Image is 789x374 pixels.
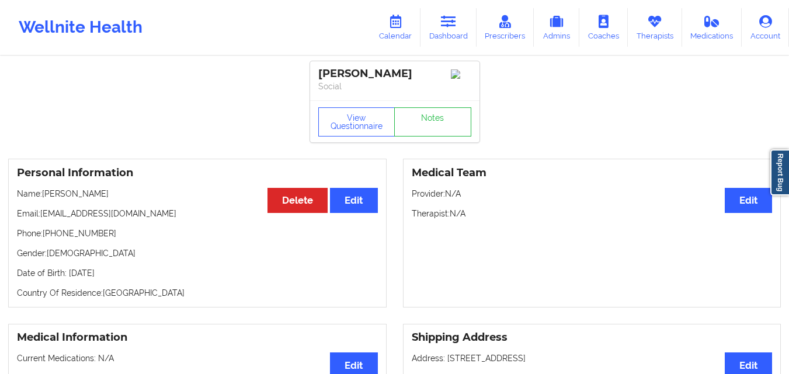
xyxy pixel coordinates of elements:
[412,208,773,219] p: Therapist: N/A
[412,188,773,200] p: Provider: N/A
[318,81,471,92] p: Social
[267,188,328,213] button: Delete
[394,107,471,137] a: Notes
[370,8,420,47] a: Calendar
[17,166,378,180] h3: Personal Information
[17,352,378,364] p: Current Medications: N/A
[412,352,773,364] p: Address: [STREET_ADDRESS]
[451,69,471,79] img: Image%2Fplaceholer-image.png
[17,247,378,259] p: Gender: [DEMOGRAPHIC_DATA]
[628,8,682,47] a: Therapists
[318,107,395,137] button: View Questionnaire
[17,331,378,344] h3: Medical Information
[318,67,471,81] div: [PERSON_NAME]
[17,228,378,239] p: Phone: [PHONE_NUMBER]
[17,208,378,219] p: Email: [EMAIL_ADDRESS][DOMAIN_NAME]
[534,8,579,47] a: Admins
[420,8,477,47] a: Dashboard
[770,149,789,195] a: Report Bug
[412,331,773,344] h3: Shipping Address
[17,267,378,279] p: Date of Birth: [DATE]
[742,8,789,47] a: Account
[477,8,534,47] a: Prescribers
[579,8,628,47] a: Coaches
[725,188,772,213] button: Edit
[682,8,742,47] a: Medications
[17,188,378,200] p: Name: [PERSON_NAME]
[17,287,378,299] p: Country Of Residence: [GEOGRAPHIC_DATA]
[330,188,377,213] button: Edit
[412,166,773,180] h3: Medical Team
